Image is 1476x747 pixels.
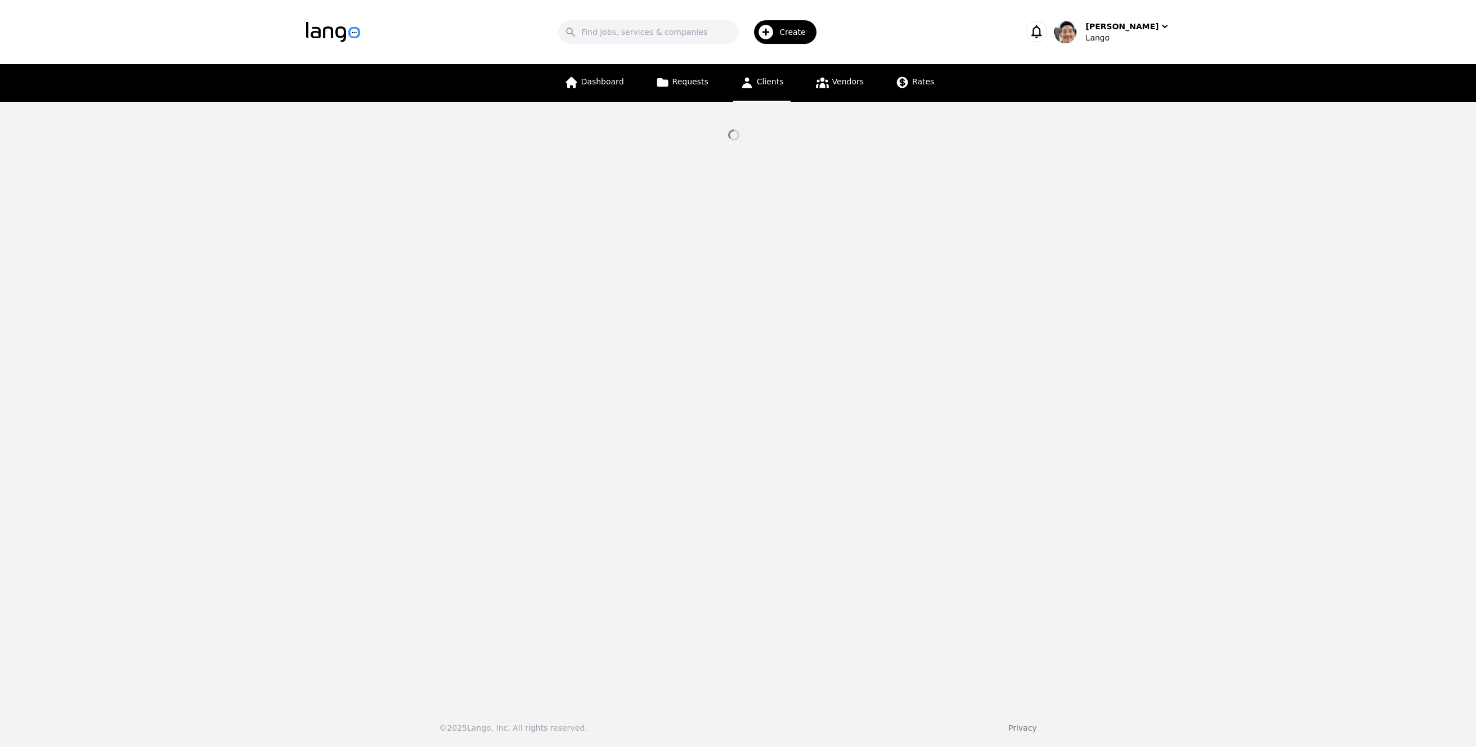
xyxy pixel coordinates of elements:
[558,64,631,102] a: Dashboard
[1054,21,1076,43] img: User Profile
[306,22,360,42] img: Logo
[1054,21,1170,43] button: User Profile[PERSON_NAME]Lango
[439,722,587,733] div: © 2025 Lango, Inc. All rights reserved.
[889,64,941,102] a: Rates
[912,77,934,86] span: Rates
[832,77,864,86] span: Vendors
[1085,32,1170,43] div: Lango
[558,20,738,44] input: Find jobs, services & companies
[733,64,791,102] a: Clients
[672,77,708,86] span: Requests
[581,77,624,86] span: Dashboard
[757,77,784,86] span: Clients
[1008,723,1037,732] a: Privacy
[1085,21,1159,32] div: [PERSON_NAME]
[738,16,823,48] button: Create
[779,26,814,38] span: Create
[809,64,871,102] a: Vendors
[649,64,715,102] a: Requests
